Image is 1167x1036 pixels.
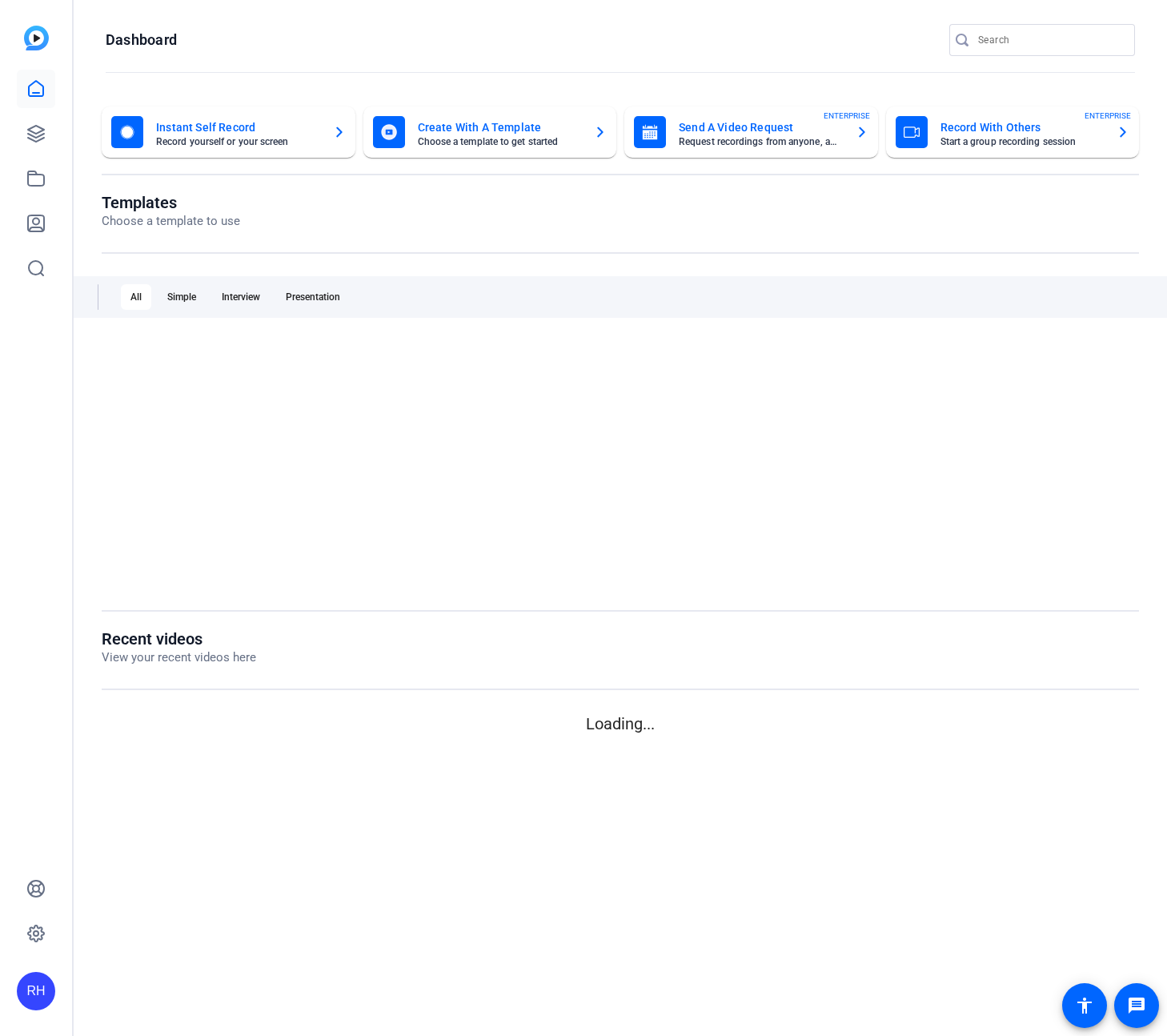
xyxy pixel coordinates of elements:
[102,649,256,667] p: View your recent videos here
[102,712,1139,736] p: Loading...
[106,30,177,50] h1: Dashboard
[363,106,617,158] button: Create With A TemplateChoose a template to get started
[940,137,1105,147] mat-card-subtitle: Start a group recording session
[679,137,843,147] mat-card-subtitle: Request recordings from anyone, anywhere
[978,30,1122,50] input: Search
[121,284,151,310] div: All
[276,284,350,310] div: Presentation
[212,284,270,310] div: Interview
[886,106,1140,158] button: Record With OthersStart a group recording sessionENTERPRISE
[418,137,582,147] mat-card-subtitle: Choose a template to get started
[102,106,355,158] button: Instant Self RecordRecord yourself or your screen
[1075,996,1094,1015] mat-icon: accessibility
[824,110,870,122] span: ENTERPRISE
[102,193,240,212] h1: Templates
[1127,996,1146,1015] mat-icon: message
[624,106,878,158] button: Send A Video RequestRequest recordings from anyone, anywhereENTERPRISE
[940,118,1105,137] mat-card-title: Record With Others
[156,137,320,147] mat-card-subtitle: Record yourself or your screen
[24,26,49,50] img: blue-gradient.svg
[1085,110,1131,122] span: ENTERPRISE
[102,212,240,231] p: Choose a template to use
[156,118,320,137] mat-card-title: Instant Self Record
[418,118,582,137] mat-card-title: Create With A Template
[679,118,843,137] mat-card-title: Send A Video Request
[17,972,55,1010] div: RH
[102,629,256,649] h1: Recent videos
[158,284,206,310] div: Simple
